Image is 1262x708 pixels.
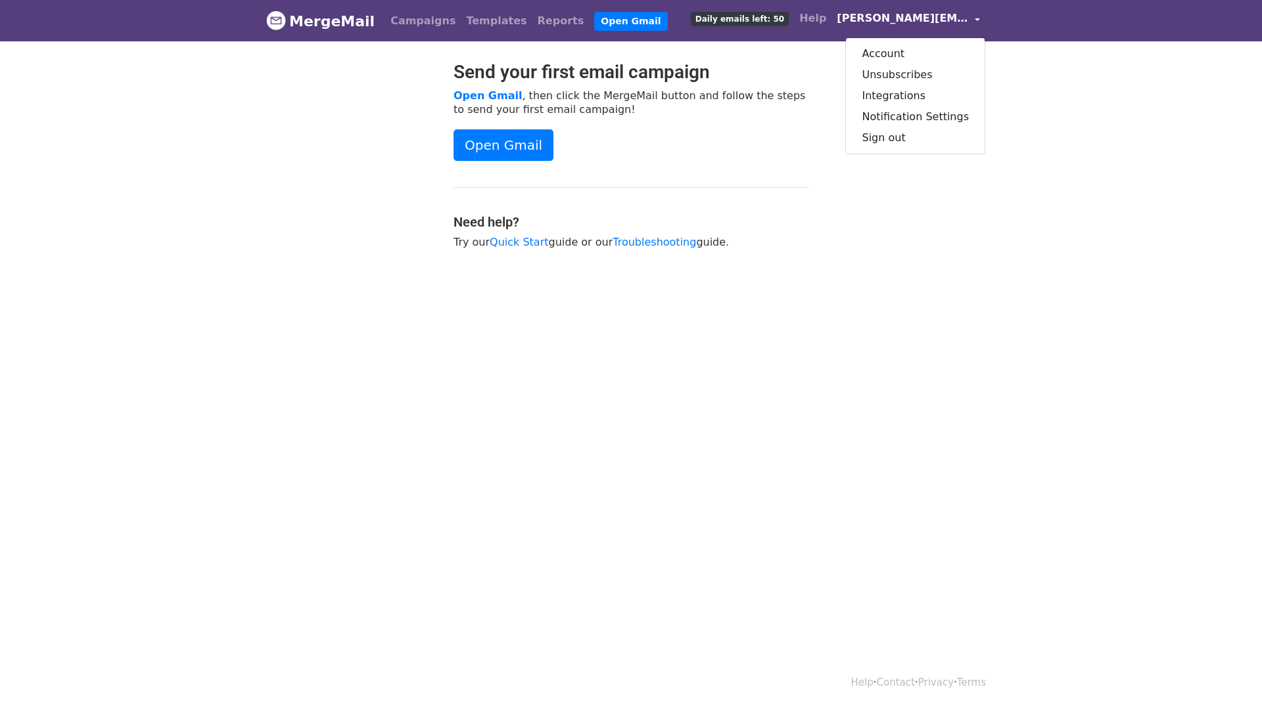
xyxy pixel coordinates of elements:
a: Templates [461,8,532,34]
img: MergeMail logo [266,11,286,30]
a: Integrations [846,85,985,106]
a: Quick Start [490,236,548,248]
h4: Need help? [454,214,808,230]
p: Try our guide or our guide. [454,235,808,249]
a: Help [851,676,874,688]
a: [PERSON_NAME][EMAIL_ADDRESS][DOMAIN_NAME] [831,5,985,36]
a: Open Gmail [454,89,522,102]
a: Help [794,5,831,32]
a: Sign out [846,127,985,148]
a: Campaigns [385,8,461,34]
a: Account [846,43,985,64]
a: Open Gmail [594,12,667,31]
div: Widget de chat [1196,645,1262,708]
p: , then click the MergeMail button and follow the steps to send your first email campaign! [454,89,808,116]
a: Notification Settings [846,106,985,127]
a: Privacy [918,676,954,688]
a: Reports [532,8,590,34]
h2: Send your first email campaign [454,61,808,83]
a: Terms [957,676,986,688]
a: Troubleshooting [613,236,696,248]
div: [PERSON_NAME][EMAIL_ADDRESS][DOMAIN_NAME] [845,37,985,154]
span: [PERSON_NAME][EMAIL_ADDRESS][DOMAIN_NAME] [837,11,968,26]
span: Daily emails left: 50 [691,12,789,26]
iframe: Chat Widget [1196,645,1262,708]
a: Open Gmail [454,129,553,161]
a: MergeMail [266,7,375,35]
a: Daily emails left: 50 [686,5,794,32]
a: Contact [877,676,915,688]
a: Unsubscribes [846,64,985,85]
